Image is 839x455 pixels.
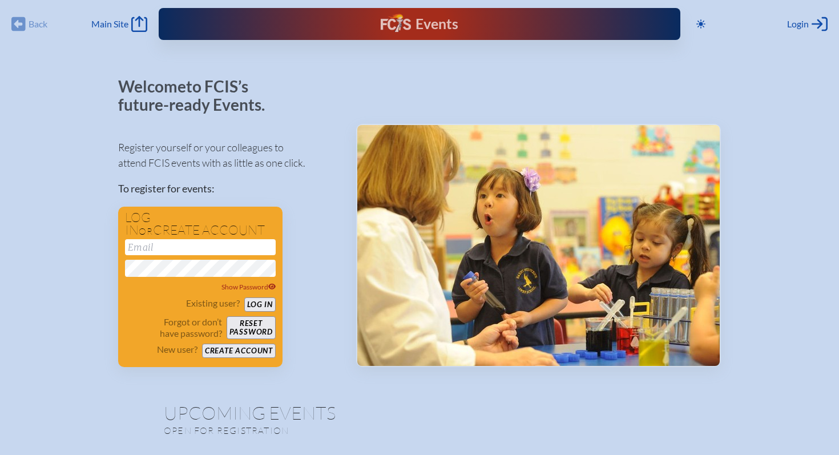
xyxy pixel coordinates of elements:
p: To register for events: [118,181,338,196]
button: Resetpassword [227,316,276,339]
span: Main Site [91,18,128,30]
button: Log in [244,297,276,312]
p: Welcome to FCIS’s future-ready Events. [118,78,278,114]
span: or [139,226,153,237]
a: Main Site [91,16,147,32]
input: Email [125,239,276,255]
p: New user? [157,344,197,355]
img: Events [357,125,720,366]
h1: Log in create account [125,211,276,237]
span: Show Password [221,283,276,291]
p: Forgot or don’t have password? [125,316,222,339]
p: Existing user? [186,297,240,309]
p: Register yourself or your colleagues to attend FCIS events with as little as one click. [118,140,338,171]
button: Create account [202,344,276,358]
span: Login [787,18,809,30]
div: FCIS Events — Future ready [307,14,531,34]
h1: Upcoming Events [164,404,675,422]
p: Open for registration [164,425,465,436]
